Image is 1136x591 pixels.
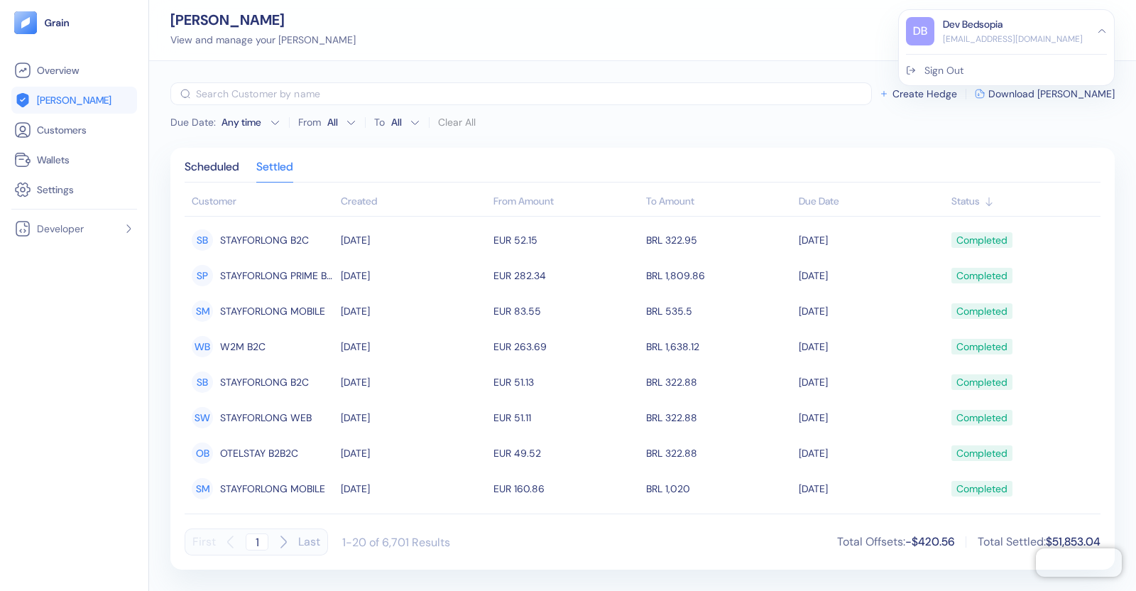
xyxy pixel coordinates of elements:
td: BRL 1,809.86 [643,258,795,293]
div: Dev Bedsopia [943,17,1003,32]
a: [PERSON_NAME] [14,92,134,109]
div: Sign Out [924,63,963,78]
th: From Amount [490,188,643,217]
span: -$420.56 [905,534,954,549]
td: EUR 52.15 [490,222,643,258]
td: BRL 322.95 [643,222,795,258]
span: STAYFORLONG B2C [220,228,309,252]
td: BRL 535.5 [643,293,795,329]
td: EUR 49.52 [490,435,643,471]
iframe: Chatra live chat [1036,548,1122,577]
td: BRL 1,638.12 [643,329,795,364]
span: Download [PERSON_NAME] [988,89,1115,99]
td: EUR 109.58 [490,506,643,542]
button: Last [298,528,320,555]
label: From [298,117,321,127]
td: EUR 263.69 [490,329,643,364]
div: Completed [956,441,1007,465]
div: Completed [956,335,1007,359]
div: Scheduled [185,162,239,182]
div: Total Offsets : [837,533,954,551]
span: Create Hedge [892,89,957,99]
div: Settled [256,162,293,182]
span: $51,853.04 [1046,534,1100,549]
span: Customers [37,123,87,137]
div: [EMAIL_ADDRESS][DOMAIN_NAME] [943,33,1083,45]
div: View and manage your [PERSON_NAME] [170,33,356,48]
div: SM [192,478,213,499]
span: W2M B2C [220,335,266,359]
span: Developer [37,222,84,236]
td: [DATE] [795,506,948,542]
td: [DATE] [337,506,490,542]
div: Completed [956,370,1007,394]
td: BRL 322.88 [643,364,795,400]
div: Total Settled : [978,533,1100,551]
td: [DATE] [795,364,948,400]
div: Sort ascending [341,194,486,209]
td: [DATE] [337,471,490,506]
div: 1-20 of 6,701 Results [342,535,450,550]
td: [DATE] [795,435,948,471]
td: BRL 322.88 [643,400,795,435]
img: logo-tablet-V2.svg [14,11,37,34]
td: EUR 51.13 [490,364,643,400]
div: SB [192,229,213,251]
th: Customer [185,188,337,217]
a: Customers [14,121,134,139]
span: STAYFORLONG MOBILE [220,477,325,501]
td: [DATE] [337,435,490,471]
div: Sort ascending [951,194,1093,209]
button: Download [PERSON_NAME] [975,89,1115,99]
div: Completed [956,477,1007,501]
button: To [388,111,420,134]
td: [DATE] [337,258,490,293]
td: [DATE] [795,222,948,258]
div: Completed [956,299,1007,323]
div: SP [192,265,213,286]
div: DB [906,17,934,45]
div: SB [192,372,213,393]
span: Due Date : [170,115,216,129]
span: Overview [37,63,79,77]
span: Settings [37,183,74,197]
div: Completed [956,264,1007,288]
a: Wallets [14,151,134,168]
td: [DATE] [337,364,490,400]
td: EUR 160.86 [490,471,643,506]
div: SW [192,407,213,428]
div: SM [192,300,213,322]
td: [DATE] [337,400,490,435]
a: Overview [14,62,134,79]
div: OB [192,443,213,464]
button: Create Hedge [879,89,957,99]
td: [DATE] [337,329,490,364]
td: [DATE] [795,400,948,435]
div: Completed [956,406,1007,430]
div: Sort ascending [799,194,944,209]
td: EUR 282.34 [490,258,643,293]
span: STAYFORLONG B2C [220,370,309,394]
td: BRL 322.88 [643,435,795,471]
span: OTELSTAY B2B2C [220,441,298,465]
button: First [192,528,216,555]
td: [DATE] [795,293,948,329]
td: [DATE] [795,329,948,364]
input: Search Customer by name [196,82,872,105]
td: [DATE] [337,222,490,258]
div: WB [192,336,213,357]
td: [DATE] [795,258,948,293]
button: Due Date:Any time [170,115,280,129]
div: Any time [222,115,264,129]
span: STAYFORLONG PRIME B2B [220,264,334,288]
td: BRL 694.84 [643,506,795,542]
span: STAYFORLONG WEB [220,406,312,430]
div: [PERSON_NAME] [170,13,356,27]
td: EUR 83.55 [490,293,643,329]
td: BRL 1,020 [643,471,795,506]
div: Completed [956,228,1007,252]
a: Settings [14,181,134,198]
label: To [374,117,385,127]
td: [DATE] [795,471,948,506]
